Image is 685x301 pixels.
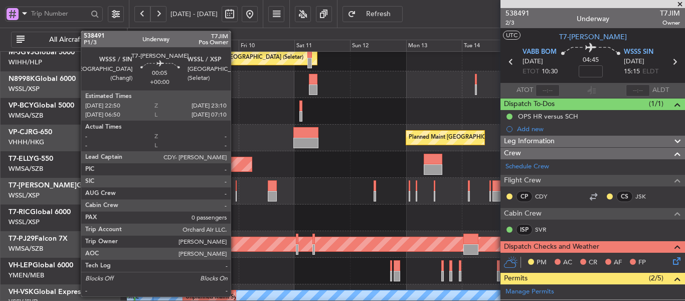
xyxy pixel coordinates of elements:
a: Schedule Crew [505,162,549,172]
span: ATOT [517,85,533,95]
a: WMSA/SZB [9,111,43,120]
span: 2/3 [505,19,530,27]
div: [DATE] [129,30,146,38]
a: Manage Permits [505,287,554,297]
span: Dispatch Checks and Weather [504,241,599,253]
a: T7-[PERSON_NAME]Global 7500 [9,182,117,189]
span: FP [638,258,646,268]
span: T7-ELLY [9,155,34,162]
div: CP [516,191,533,202]
div: Underway [577,14,609,24]
span: [DATE] [624,57,644,67]
span: [DATE] [523,57,543,67]
span: M-JGVJ [9,49,34,56]
div: Sun 12 [350,40,406,52]
a: YMEN/MEB [9,271,44,280]
a: WSSL/XSP [9,191,40,200]
span: Crew [504,148,521,159]
a: WMSA/SZB [9,244,43,253]
span: VP-CJR [9,129,33,136]
span: T7-[PERSON_NAME] [559,32,627,42]
a: VP-CJRG-650 [9,129,52,136]
span: 10:30 [542,67,558,77]
span: ELDT [642,67,658,77]
a: VHHH/HKG [9,138,44,147]
span: WSSS SIN [624,47,653,57]
div: CS [616,191,633,202]
button: Refresh [342,6,403,22]
a: M-JGVJGlobal 5000 [9,49,75,56]
div: ISP [516,224,533,235]
a: N8998KGlobal 6000 [9,75,76,82]
span: Leg Information [504,136,555,147]
span: 15:15 [624,67,640,77]
span: (1/1) [649,98,663,109]
span: VP-BCY [9,102,34,109]
span: T7-RIC [9,209,30,216]
span: (2/5) [649,273,663,283]
span: Permits [504,273,528,284]
div: Sat 11 [294,40,350,52]
span: Refresh [358,11,399,18]
div: Planned Maint [GEOGRAPHIC_DATA] (Seletar) [129,77,247,92]
span: Owner [660,19,680,27]
a: JSK [635,192,658,201]
a: CDY [535,192,558,201]
a: SVR [535,225,558,234]
div: Planned Maint [GEOGRAPHIC_DATA] (Seletar) [186,50,303,65]
span: N8998K [9,75,35,82]
span: T7-PJ29 [9,235,35,242]
span: T7-[PERSON_NAME] [9,182,77,189]
span: Flight Crew [504,175,541,186]
a: VP-BCYGlobal 5000 [9,102,74,109]
div: Wed 8 [127,40,183,52]
span: VH-VSK [9,288,34,295]
a: T7-RICGlobal 6000 [9,209,71,216]
a: WSSL/XSP [9,218,40,227]
a: WIHH/HLP [9,58,42,67]
div: Add new [517,125,680,133]
a: WSSL/XSP [9,84,40,93]
input: --:-- [536,84,560,96]
span: 04:45 [583,55,599,65]
a: VH-LEPGlobal 6000 [9,262,73,269]
a: VH-VSKGlobal Express XRS [9,288,99,295]
div: Fri 10 [239,40,294,52]
span: Dispatch To-Dos [504,98,555,110]
span: Cabin Crew [504,208,542,220]
a: T7-PJ29Falcon 7X [9,235,68,242]
span: AC [563,258,572,268]
button: All Aircraft [11,32,109,48]
div: Planned Maint [GEOGRAPHIC_DATA] ([GEOGRAPHIC_DATA] Intl) [409,130,576,145]
a: T7-ELLYG-550 [9,155,53,162]
div: Tue 14 [462,40,518,52]
span: All Aircraft [27,36,105,43]
span: ETOT [523,67,539,77]
span: VH-LEP [9,262,33,269]
span: ALDT [652,85,669,95]
span: AF [614,258,622,268]
span: [DATE] - [DATE] [170,10,218,19]
button: UTC [503,31,521,40]
div: OPS HR versus SCH [518,112,578,121]
span: T7JIM [660,8,680,19]
div: Mon 13 [406,40,462,52]
a: WMSA/SZB [9,164,43,173]
span: VABB BOM [523,47,557,57]
span: CR [589,258,597,268]
input: Trip Number [31,6,88,21]
span: PM [537,258,547,268]
span: 538491 [505,8,530,19]
div: Thu 9 [183,40,239,52]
